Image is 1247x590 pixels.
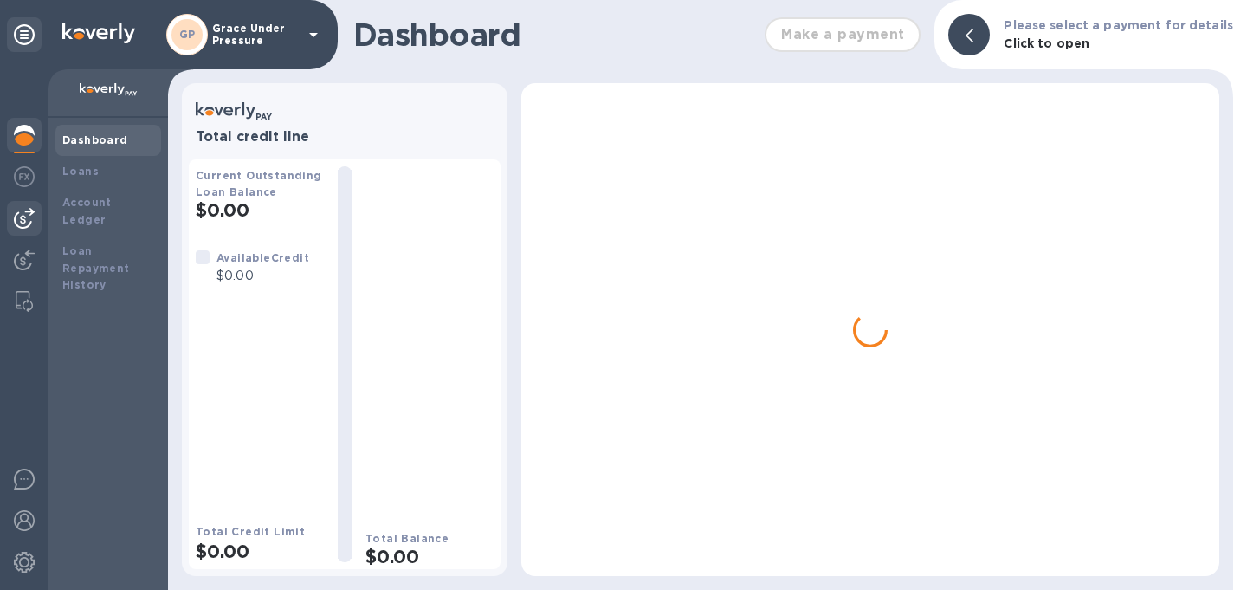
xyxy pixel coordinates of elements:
b: Click to open [1004,36,1089,50]
h1: Dashboard [353,16,756,53]
b: Account Ledger [62,196,112,226]
b: Please select a payment for details [1004,18,1233,32]
b: Loan Repayment History [62,244,130,292]
h2: $0.00 [196,199,324,221]
b: Dashboard [62,133,128,146]
b: Available Credit [216,251,309,264]
b: GP [179,28,196,41]
h2: $0.00 [196,541,324,562]
b: Loans [62,165,99,178]
b: Total Balance [365,532,449,545]
b: Current Outstanding Loan Balance [196,169,322,198]
h3: Total credit line [196,129,494,146]
p: Grace Under Pressure [212,23,299,47]
div: Unpin categories [7,17,42,52]
img: Logo [62,23,135,43]
b: Total Credit Limit [196,525,305,538]
p: $0.00 [216,267,309,285]
h2: $0.00 [365,546,494,567]
img: Foreign exchange [14,166,35,187]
